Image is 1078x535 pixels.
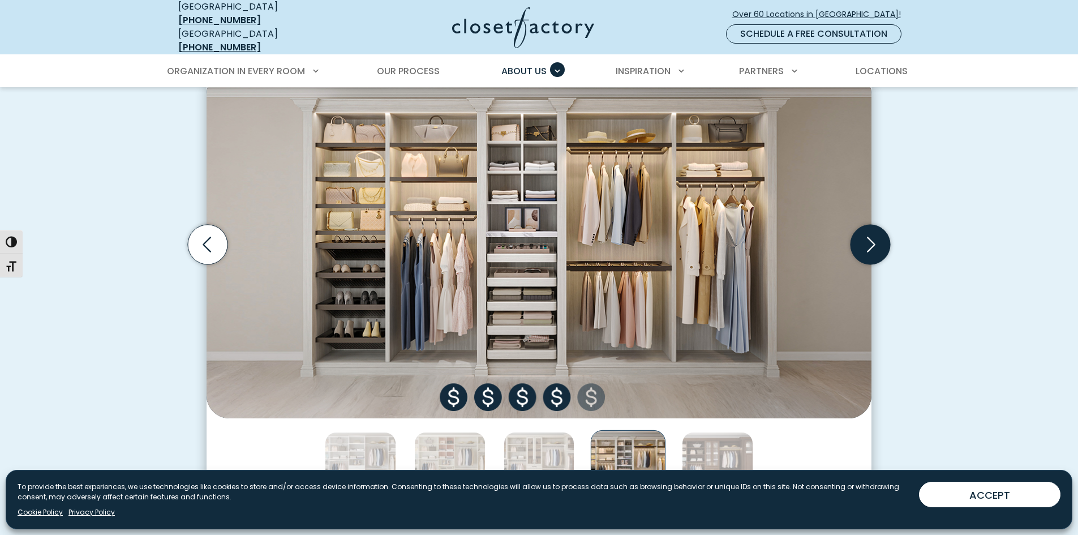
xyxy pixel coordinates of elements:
img: Budget options at Closet Factory Tier 1 [325,432,396,503]
a: [PHONE_NUMBER] [178,41,261,54]
span: Over 60 Locations in [GEOGRAPHIC_DATA]! [732,8,910,20]
a: Over 60 Locations in [GEOGRAPHIC_DATA]! [732,5,910,24]
span: Our Process [377,65,440,78]
button: Next slide [846,220,895,269]
img: Budget options at Closet Factory Tier 2 [414,432,486,503]
span: Inspiration [616,65,671,78]
span: Locations [856,65,908,78]
nav: Primary Menu [159,55,920,87]
div: [GEOGRAPHIC_DATA] [178,27,342,54]
span: Organization in Every Room [167,65,305,78]
span: Partners [739,65,784,78]
a: Cookie Policy [18,507,63,517]
a: Privacy Policy [68,507,115,517]
img: Budget options at Closet Factory Tier 4 [207,71,871,418]
button: ACCEPT [919,482,1060,507]
img: Budget options at Closet Factory Tier 3 [504,432,575,503]
span: About Us [501,65,547,78]
a: [PHONE_NUMBER] [178,14,261,27]
p: To provide the best experiences, we use technologies like cookies to store and/or access device i... [18,482,910,502]
img: Budget options at Closet Factory Tier 5 [682,432,753,503]
button: Previous slide [183,220,232,269]
img: Budget options at Closet Factory Tier 4 [591,430,665,504]
img: Closet Factory Logo [452,7,594,48]
a: Schedule a Free Consultation [726,24,901,44]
